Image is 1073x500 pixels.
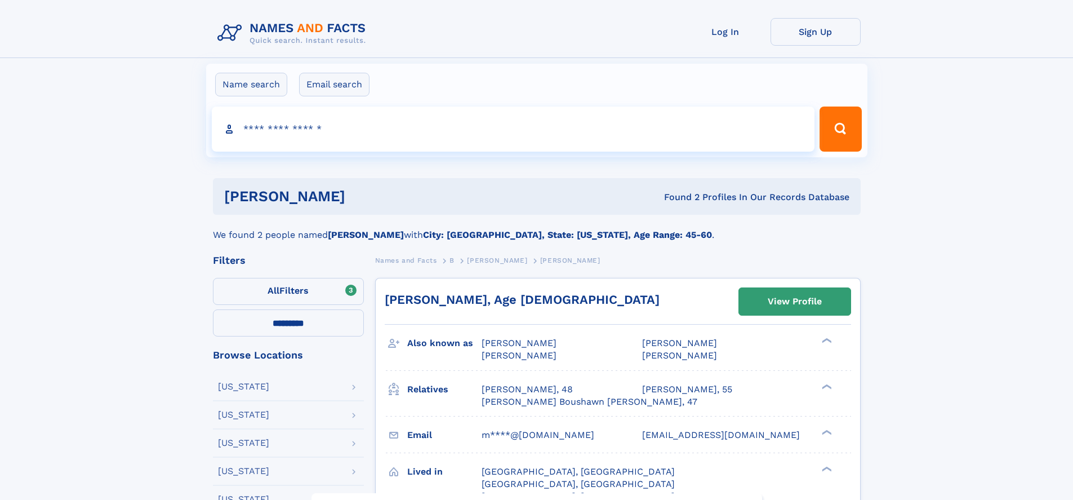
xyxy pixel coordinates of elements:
[771,18,861,46] a: Sign Up
[218,382,269,391] div: [US_STATE]
[819,465,832,472] div: ❯
[213,18,375,48] img: Logo Names and Facts
[642,383,732,396] a: [PERSON_NAME], 55
[218,410,269,419] div: [US_STATE]
[375,253,437,267] a: Names and Facts
[642,350,717,361] span: [PERSON_NAME]
[423,229,712,240] b: City: [GEOGRAPHIC_DATA], State: [US_STATE], Age Range: 45-60
[482,479,675,489] span: [GEOGRAPHIC_DATA], [GEOGRAPHIC_DATA]
[642,338,717,348] span: [PERSON_NAME]
[218,439,269,448] div: [US_STATE]
[739,288,851,315] a: View Profile
[212,107,815,152] input: search input
[482,350,556,361] span: [PERSON_NAME]
[819,337,832,344] div: ❯
[680,18,771,46] a: Log In
[819,383,832,390] div: ❯
[213,350,364,360] div: Browse Locations
[482,338,556,348] span: [PERSON_NAME]
[540,256,600,264] span: [PERSON_NAME]
[467,253,527,267] a: [PERSON_NAME]
[407,426,482,445] h3: Email
[224,189,505,203] h1: [PERSON_NAME]
[482,383,573,396] a: [PERSON_NAME], 48
[642,430,800,440] span: [EMAIL_ADDRESS][DOMAIN_NAME]
[328,229,404,240] b: [PERSON_NAME]
[482,396,697,408] a: [PERSON_NAME] Boushawn [PERSON_NAME], 47
[407,380,482,399] h3: Relatives
[385,293,660,307] a: [PERSON_NAME], Age [DEMOGRAPHIC_DATA]
[820,107,861,152] button: Search Button
[215,73,287,96] label: Name search
[449,256,455,264] span: B
[819,428,832,436] div: ❯
[449,253,455,267] a: B
[213,215,861,242] div: We found 2 people named with .
[407,462,482,481] h3: Lived in
[467,256,527,264] span: [PERSON_NAME]
[268,285,279,296] span: All
[768,289,822,315] div: View Profile
[213,255,364,266] div: Filters
[482,466,675,477] span: [GEOGRAPHIC_DATA], [GEOGRAPHIC_DATA]
[407,334,482,353] h3: Also known as
[218,467,269,476] div: [US_STATE]
[505,191,849,203] div: Found 2 Profiles In Our Records Database
[213,278,364,305] label: Filters
[299,73,369,96] label: Email search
